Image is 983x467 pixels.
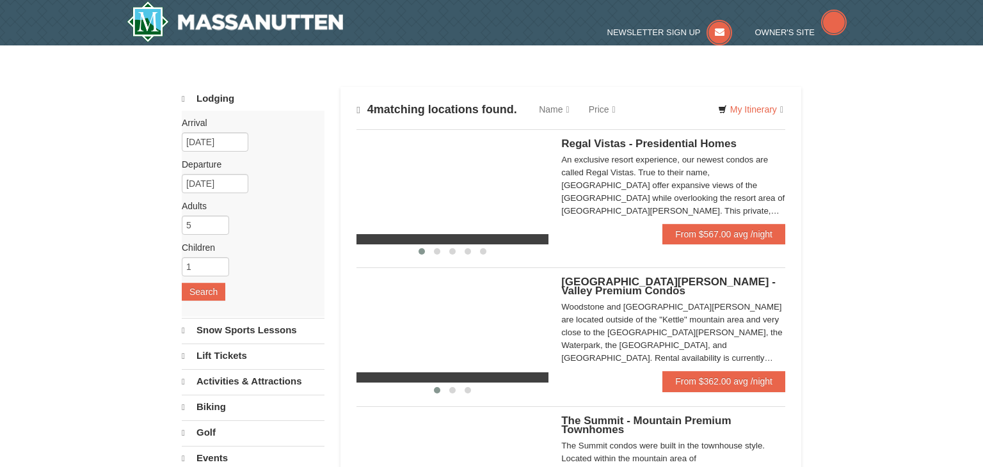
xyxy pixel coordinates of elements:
label: Arrival [182,116,315,129]
a: Price [579,97,625,122]
span: The Summit - Mountain Premium Townhomes [561,415,731,436]
span: Owner's Site [755,28,815,37]
a: Newsletter Sign Up [607,28,733,37]
div: An exclusive resort experience, our newest condos are called Regal Vistas. True to their name, [G... [561,154,785,218]
a: From $362.00 avg /night [662,371,785,392]
a: My Itinerary [710,100,792,119]
label: Children [182,241,315,254]
a: Name [529,97,579,122]
a: Lodging [182,87,324,111]
a: Owner's Site [755,28,847,37]
a: Activities & Attractions [182,369,324,393]
a: From $567.00 avg /night [662,224,785,244]
label: Adults [182,200,315,212]
a: Lift Tickets [182,344,324,368]
a: Snow Sports Lessons [182,318,324,342]
a: Golf [182,420,324,445]
a: Massanutten Resort [127,1,343,42]
label: Departure [182,158,315,171]
img: Massanutten Resort Logo [127,1,343,42]
span: Newsletter Sign Up [607,28,701,37]
div: Woodstone and [GEOGRAPHIC_DATA][PERSON_NAME] are located outside of the "Kettle" mountain area an... [561,301,785,365]
a: Biking [182,395,324,419]
span: [GEOGRAPHIC_DATA][PERSON_NAME] - Valley Premium Condos [561,276,776,297]
span: Regal Vistas - Presidential Homes [561,138,737,150]
button: Search [182,283,225,301]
